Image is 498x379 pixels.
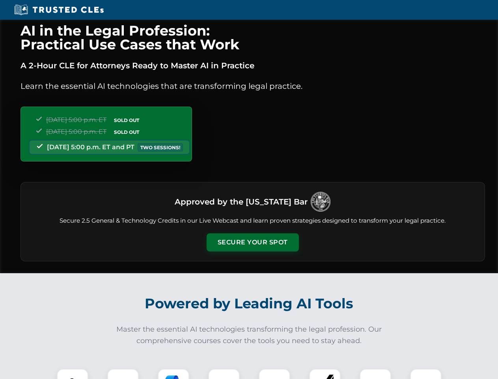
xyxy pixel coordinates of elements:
p: A 2-Hour CLE for Attorneys Ready to Master AI in Practice [21,59,485,72]
span: [DATE] 5:00 p.m. ET [46,116,106,124]
span: SOLD OUT [111,116,142,124]
p: Secure 2.5 General & Technology Credits in our Live Webcast and learn proven strategies designed ... [30,216,475,225]
h3: Approved by the [US_STATE] Bar [175,195,308,209]
p: Learn the essential AI technologies that are transforming legal practice. [21,80,485,92]
h1: AI in the Legal Profession: Practical Use Cases that Work [21,24,485,51]
img: Trusted CLEs [12,4,106,16]
p: Master the essential AI technologies transforming the legal profession. Our comprehensive courses... [111,324,387,347]
button: Secure Your Spot [207,233,299,251]
span: SOLD OUT [111,128,142,136]
h2: Powered by Leading AI Tools [31,290,468,317]
img: Logo [311,192,330,212]
span: [DATE] 5:00 p.m. ET [46,128,106,135]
